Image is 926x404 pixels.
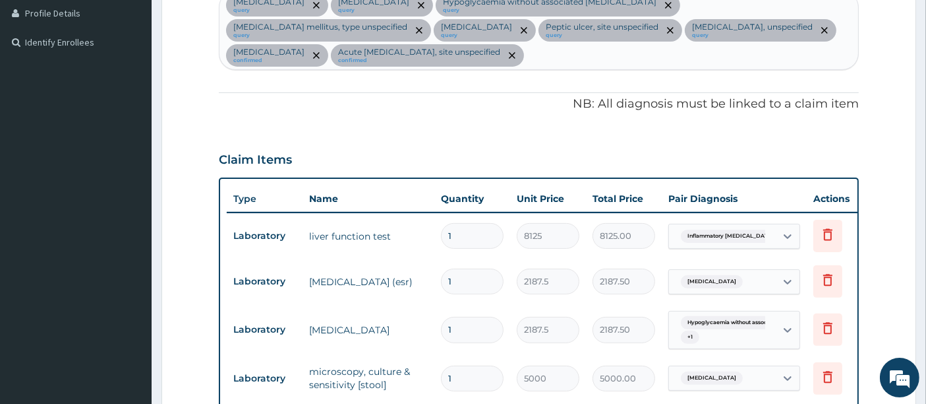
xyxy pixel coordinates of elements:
th: Type [227,187,303,211]
span: remove selection option [664,24,676,36]
span: We're online! [76,119,182,252]
td: microscopy, culture & sensitivity [stool] [303,358,434,398]
img: d_794563401_company_1708531726252_794563401 [24,66,53,99]
td: liver function test [303,223,434,250]
small: query [692,32,813,39]
small: confirmed [233,57,304,64]
span: remove selection option [506,50,518,61]
small: query [338,7,409,14]
small: query [233,7,304,14]
td: [MEDICAL_DATA] [303,317,434,343]
p: [MEDICAL_DATA] [233,47,304,57]
span: remove selection option [413,24,425,36]
span: remove selection option [819,24,830,36]
h3: Claim Items [219,153,292,168]
td: Laboratory [227,318,303,342]
small: query [546,32,658,39]
span: [MEDICAL_DATA] [681,275,743,288]
p: [MEDICAL_DATA] [441,22,512,32]
p: [MEDICAL_DATA] mellitus, type unspecified [233,22,407,32]
th: Actions [807,185,873,212]
span: Inflammatory [MEDICAL_DATA], un... [681,230,794,243]
small: query [233,32,407,39]
th: Unit Price [510,185,586,212]
small: confirmed [338,57,500,64]
td: [MEDICAL_DATA] (esr) [303,269,434,295]
td: Laboratory [227,224,303,248]
textarea: Type your message and hit 'Enter' [7,266,251,312]
span: [MEDICAL_DATA] [681,372,743,385]
p: Acute [MEDICAL_DATA], site unspecified [338,47,500,57]
span: + 1 [681,331,699,344]
th: Name [303,185,434,212]
small: query [441,32,512,39]
td: Laboratory [227,366,303,391]
p: NB: All diagnosis must be linked to a claim item [219,96,859,113]
small: query [443,7,656,14]
div: Minimize live chat window [216,7,248,38]
span: remove selection option [310,50,322,61]
p: Peptic ulcer, site unspecified [546,22,658,32]
span: remove selection option [518,24,530,36]
p: [MEDICAL_DATA], unspecified [692,22,813,32]
th: Total Price [586,185,662,212]
th: Quantity [434,185,510,212]
div: Chat with us now [69,74,221,91]
th: Pair Diagnosis [662,185,807,212]
td: Laboratory [227,269,303,294]
span: Hypoglycaemia without associat... [681,316,784,329]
